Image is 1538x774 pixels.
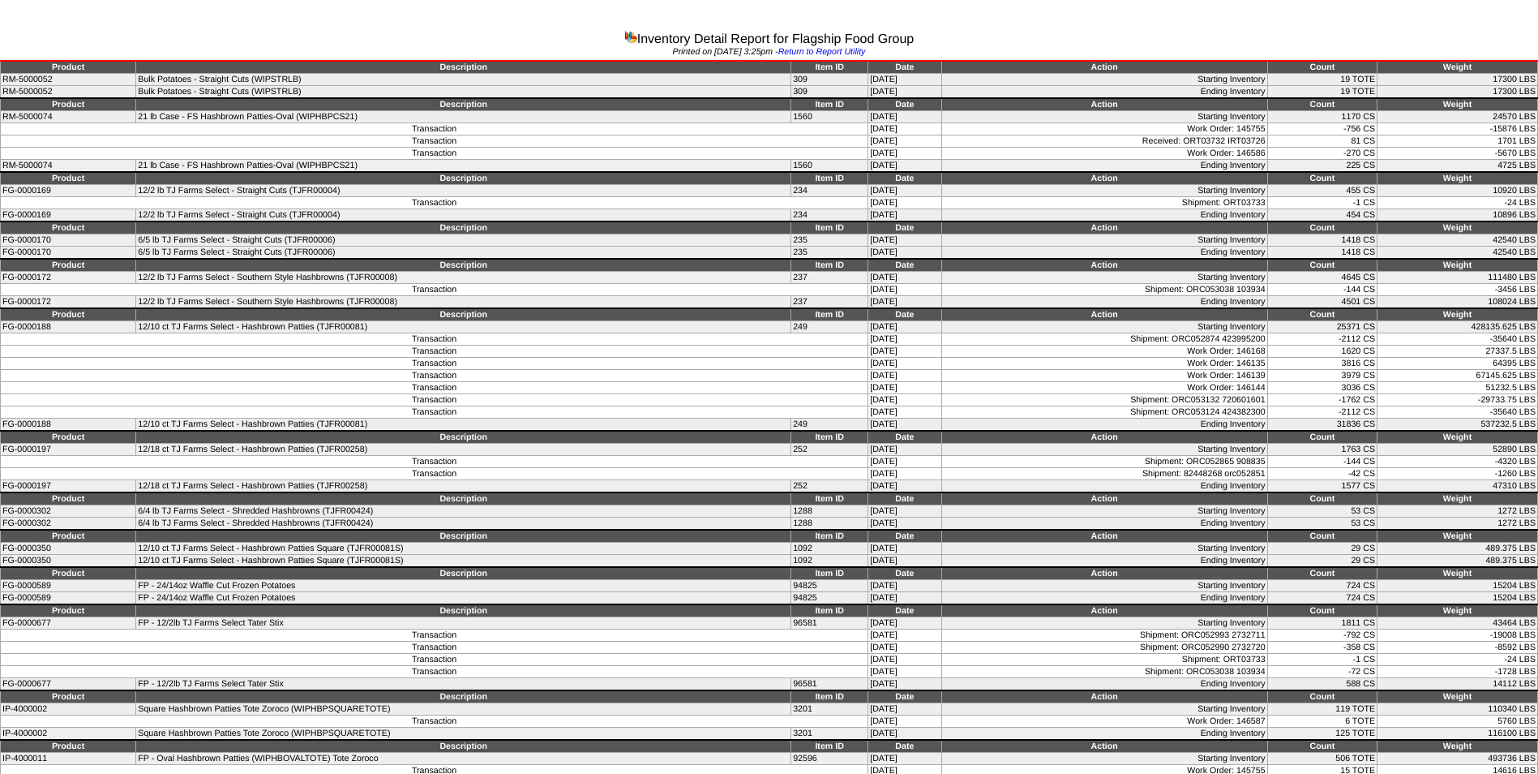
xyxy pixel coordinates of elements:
td: Count [1267,61,1377,74]
td: Shipment: ORC052874 423995200 [941,333,1267,346]
td: 24570 LBS [1377,111,1538,123]
td: Item ID [791,172,868,185]
td: 15204 LBS [1377,580,1538,592]
td: -42 CS [1267,468,1377,480]
td: 455 CS [1267,185,1377,197]
td: Item ID [791,431,868,444]
td: Weight [1377,172,1538,185]
td: Item ID [791,567,868,580]
td: -3456 LBS [1377,284,1538,296]
td: Description [136,221,791,234]
td: 51232.5 LBS [1377,382,1538,394]
td: 19 TOTE [1267,86,1377,99]
td: Description [136,431,791,444]
td: Ending Inventory [941,555,1267,568]
td: -1260 LBS [1377,468,1538,480]
td: Action [941,308,1267,321]
td: Weight [1377,221,1538,234]
td: Item ID [791,530,868,543]
td: -270 CS [1267,148,1377,160]
td: [DATE] [868,247,941,260]
td: Weight [1377,431,1538,444]
td: [DATE] [868,185,941,197]
td: Starting Inventory [941,111,1267,123]
td: 43464 LBS [1377,617,1538,630]
td: [DATE] [868,148,941,160]
td: [DATE] [868,419,941,432]
td: Product [1,431,136,444]
td: 252 [791,480,868,493]
td: FG-0000589 [1,580,136,592]
td: Transaction [1,333,868,346]
td: Description [136,492,791,505]
td: 454 CS [1267,209,1377,222]
td: RM-5000052 [1,86,136,99]
td: Product [1,492,136,505]
td: FG-0000188 [1,321,136,333]
td: -792 CS [1267,630,1377,642]
td: Count [1267,604,1377,617]
td: Action [941,61,1267,74]
td: [DATE] [868,592,941,605]
td: 12/2 lb TJ Farms Select - Straight Cuts (TJFR00004) [136,209,791,222]
td: Product [1,530,136,543]
td: -2112 CS [1267,333,1377,346]
td: Received: ORT03732 IRT03726 [941,135,1267,148]
td: -29733.75 LBS [1377,394,1538,406]
td: Count [1267,221,1377,234]
td: 724 CS [1267,580,1377,592]
td: 1272 LBS [1377,518,1538,531]
td: 3036 CS [1267,382,1377,394]
td: Date [868,431,941,444]
td: FG-0000170 [1,247,136,260]
td: 1418 CS [1267,234,1377,247]
td: Count [1267,98,1377,111]
a: Return to Report Utility [778,47,866,57]
td: [DATE] [868,394,941,406]
td: Count [1267,308,1377,321]
td: Product [1,221,136,234]
td: 52890 LBS [1377,444,1538,456]
td: Action [941,172,1267,185]
td: FG-0000172 [1,272,136,284]
td: Item ID [791,61,868,74]
td: Shipment: ORC053132 720601601 [941,394,1267,406]
td: Item ID [791,221,868,234]
td: Transaction [1,394,868,406]
td: -144 CS [1267,284,1377,296]
td: 15204 LBS [1377,592,1538,605]
td: RM-5000074 [1,111,136,123]
td: 94825 [791,592,868,605]
td: Transaction [1,358,868,370]
td: FP - 12/2lb TJ Farms Select Tater Stix [136,617,791,630]
td: 4501 CS [1267,296,1377,309]
td: 42540 LBS [1377,247,1538,260]
td: Count [1267,567,1377,580]
td: 10896 LBS [1377,209,1538,222]
td: FG-0000589 [1,592,136,605]
td: Date [868,61,941,74]
td: Count [1267,492,1377,505]
td: -24 LBS [1377,197,1538,209]
td: 249 [791,419,868,432]
td: Description [136,172,791,185]
td: 47310 LBS [1377,480,1538,493]
td: Work Order: 146586 [941,148,1267,160]
td: Action [941,431,1267,444]
td: Starting Inventory [941,185,1267,197]
td: FG-0000170 [1,234,136,247]
td: 1418 CS [1267,247,1377,260]
td: 12/2 lb TJ Farms Select - Straight Cuts (TJFR00004) [136,185,791,197]
td: Count [1267,530,1377,543]
td: Date [868,530,941,543]
td: 10920 LBS [1377,185,1538,197]
td: Weight [1377,604,1538,617]
td: Action [941,604,1267,617]
td: 1170 CS [1267,111,1377,123]
td: Weight [1377,61,1538,74]
td: Transaction [1,370,868,382]
td: [DATE] [868,456,941,468]
td: 12/10 ct TJ Farms Select - Hashbrown Patties (TJFR00081) [136,321,791,333]
td: Work Order: 146139 [941,370,1267,382]
td: 309 [791,86,868,99]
